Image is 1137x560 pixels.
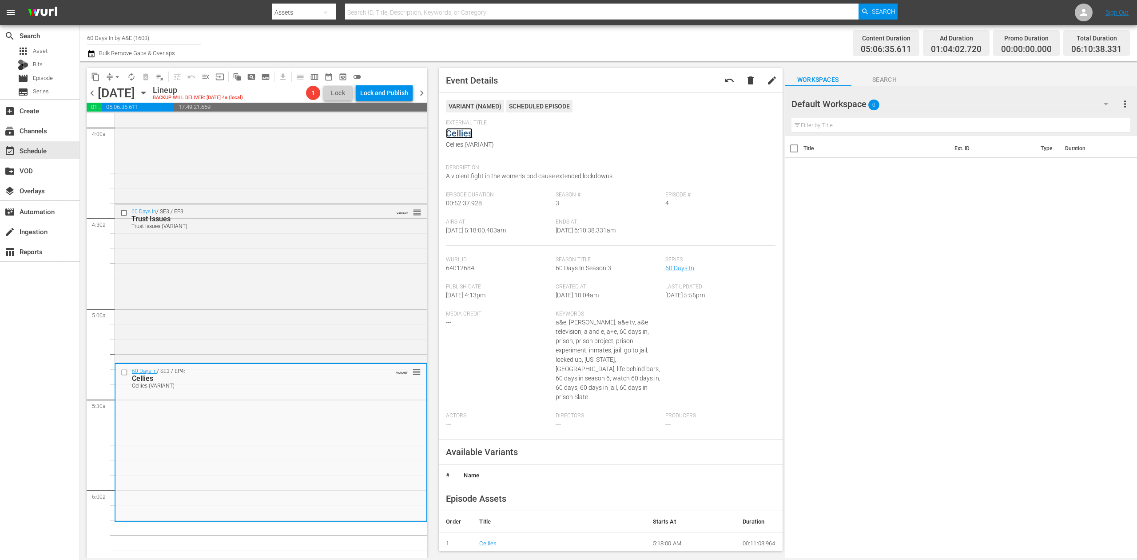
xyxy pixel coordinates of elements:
[665,256,771,264] span: Series
[446,412,551,420] span: Actors
[1001,32,1052,44] div: Promo Duration
[310,72,319,81] span: calendar_view_week_outlined
[155,72,164,81] span: playlist_remove_outlined
[184,70,199,84] span: Revert to Primary Episode
[851,74,918,85] span: Search
[4,31,15,41] span: Search
[215,72,224,81] span: input
[859,4,898,20] button: Search
[356,85,413,101] button: Lock and Publish
[18,46,28,56] span: Asset
[446,319,451,326] span: ---
[446,256,551,264] span: Wurl Id
[791,92,1117,116] div: Default Workspace
[132,383,379,389] div: Cellies (VARIANT)
[102,103,174,112] span: 05:06:35.611
[88,70,103,84] span: Copy Lineup
[719,70,740,91] button: undo
[446,493,506,504] span: Episode Assets
[665,284,771,291] span: Last Updated
[556,420,561,428] span: ---
[1071,44,1122,55] span: 06:10:38.331
[131,208,380,229] div: / SE3 / EP3:
[446,200,482,207] span: 00:52:37.928
[446,420,451,428] span: ---
[105,72,114,81] span: compress
[556,319,660,400] span: a&e, [PERSON_NAME], a&e tv, a&e television, a and e, a+e, 60 days in, prison, prison project, pri...
[153,85,243,95] div: Lineup
[439,511,472,532] th: Order
[4,126,15,136] span: Channels
[665,412,771,420] span: Producers
[439,532,472,555] td: 1
[785,74,851,85] span: Workspaces
[646,532,735,555] td: 5:18:00 AM
[413,208,421,217] span: reorder
[153,95,243,101] div: BACKUP WILL DELIVER: [DATE] 4a (local)
[479,540,497,547] a: Cellies
[4,186,15,196] span: Overlays
[446,447,518,457] span: Available Variants
[767,75,777,86] span: edit
[506,100,572,112] div: Scheduled Episode
[4,207,15,217] span: Automation
[132,368,157,374] a: 60 Days In
[322,70,336,84] span: Month Calendar View
[124,70,139,84] span: Loop Content
[33,47,48,56] span: Asset
[931,32,982,44] div: Ad Duration
[556,200,559,207] span: 3
[446,264,474,272] span: 64012684
[4,146,15,156] span: Schedule
[646,511,735,532] th: Starts At
[132,374,379,383] div: Cellies
[735,532,783,555] td: 00:11:03.964
[139,70,153,84] span: Select an event to delete
[446,219,551,226] span: Airs At
[745,75,756,86] span: delete
[868,96,879,114] span: 0
[258,70,273,84] span: Create Series Block
[87,88,98,99] span: chevron_left
[324,86,352,100] button: Lock
[338,72,347,81] span: preview_outlined
[446,292,485,299] span: [DATE] 4:13pm
[33,60,43,69] span: Bits
[247,72,256,81] span: pageview_outlined
[665,200,669,207] span: 4
[396,367,408,374] span: VARIANT
[1120,93,1130,115] button: more_vert
[261,72,270,81] span: subtitles_outlined
[803,136,949,161] th: Title
[5,7,16,18] span: menu
[87,103,102,112] span: 01:04:02.720
[336,70,350,84] span: View Backup
[446,227,506,234] span: [DATE] 5:18:00.403am
[724,75,735,86] span: Revert to Primary Episode
[413,208,421,216] button: reorder
[4,166,15,176] span: VOD
[244,70,258,84] span: Create Search Block
[1060,136,1113,161] th: Duration
[131,223,380,229] div: Trust Issues (VARIANT)
[439,465,457,486] th: #
[446,172,614,180] span: A violent fight in the women's pod cause extended lockdowns.
[446,311,551,318] span: Media Credit
[167,68,184,85] span: Customize Events
[735,511,783,532] th: Duration
[1001,44,1052,55] span: 00:00:00.000
[233,72,242,81] span: auto_awesome_motion_outlined
[446,284,551,291] span: Publish Date
[307,70,322,84] span: Week Calendar View
[397,208,408,215] span: VARIANT
[446,100,504,112] div: VARIANT ( NAMED )
[324,72,333,81] span: date_range_outlined
[201,72,210,81] span: menu_open
[1071,32,1122,44] div: Total Duration
[556,264,611,272] span: 60 Days In Season 3
[665,192,771,199] span: Episode #
[103,70,124,84] span: Remove Gaps & Overlaps
[861,32,911,44] div: Content Duration
[18,73,28,84] span: Episode
[665,264,694,272] a: 60 Days In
